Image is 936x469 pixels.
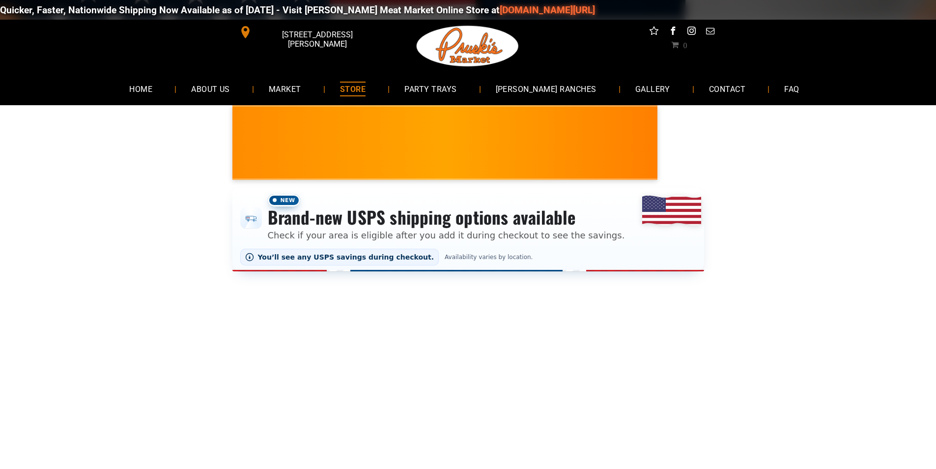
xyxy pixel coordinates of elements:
[433,4,529,16] a: [DOMAIN_NAME][URL]
[481,76,611,102] a: [PERSON_NAME] RANCHES
[566,149,759,165] span: [PERSON_NAME] MARKET
[694,76,760,102] a: CONTACT
[648,25,660,40] a: Social network
[176,76,245,102] a: ABOUT US
[254,25,380,54] span: [STREET_ADDRESS][PERSON_NAME]
[232,188,704,271] div: Shipping options announcement
[415,20,521,73] img: Pruski-s+Market+HQ+Logo2-1920w.png
[268,206,625,228] h3: Brand-new USPS shipping options available
[704,25,716,40] a: email
[683,41,687,49] span: 0
[666,25,679,40] a: facebook
[443,254,535,261] span: Availability varies by location.
[232,25,383,40] a: [STREET_ADDRESS][PERSON_NAME]
[390,76,471,102] a: PARTY TRAYS
[258,253,434,261] span: You’ll see any USPS savings during checkout.
[114,76,167,102] a: HOME
[325,76,380,102] a: STORE
[254,76,316,102] a: MARKET
[268,229,625,242] p: Check if your area is eligible after you add it during checkout to see the savings.
[685,25,698,40] a: instagram
[769,76,814,102] a: FAQ
[621,76,685,102] a: GALLERY
[268,194,300,206] span: New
